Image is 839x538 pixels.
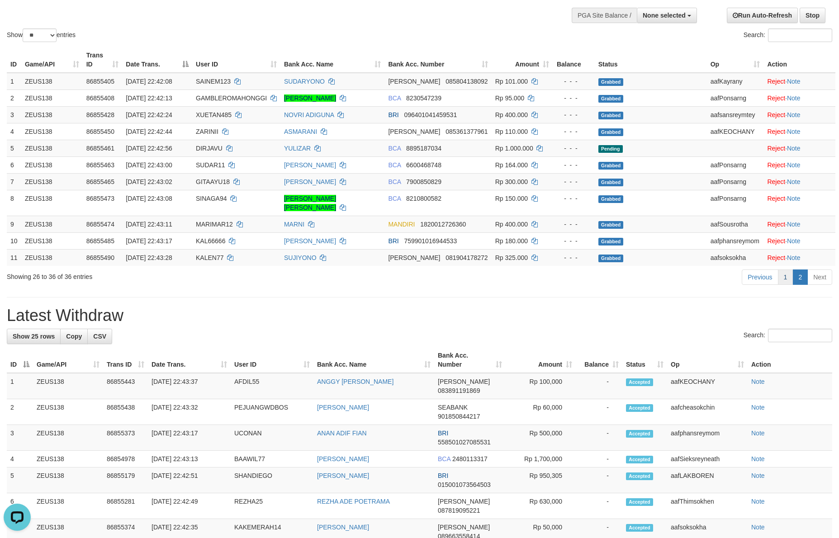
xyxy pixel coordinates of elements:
[196,111,232,118] span: XUETAN485
[787,94,801,102] a: Note
[556,194,591,203] div: - - -
[231,373,313,399] td: AFDIL55
[103,399,148,425] td: 86855438
[21,156,83,173] td: ZEUS138
[86,221,114,228] span: 86855474
[767,161,785,169] a: Reject
[556,160,591,170] div: - - -
[792,269,808,285] a: 2
[317,498,390,505] a: REZHA ADE POETRAMA
[598,221,624,229] span: Grabbed
[787,221,801,228] a: Note
[751,524,765,531] a: Note
[495,145,533,152] span: Rp 1.000.000
[744,28,832,42] label: Search:
[751,404,765,411] a: Note
[495,111,528,118] span: Rp 400.000
[495,195,528,202] span: Rp 150.000
[576,373,622,399] td: -
[126,145,172,152] span: [DATE] 22:42:56
[767,254,785,261] a: Reject
[763,232,835,249] td: ·
[7,216,21,232] td: 9
[763,106,835,123] td: ·
[787,161,801,169] a: Note
[388,78,440,85] span: [PERSON_NAME]
[556,144,591,153] div: - - -
[231,425,313,451] td: UCONAN
[768,329,832,342] input: Search:
[778,269,793,285] a: 1
[598,195,624,203] span: Grabbed
[438,481,491,488] span: Copy 015001073564503 to clipboard
[7,190,21,216] td: 8
[317,429,367,437] a: ANAN ADIF FIAN
[148,451,231,467] td: [DATE] 22:43:13
[438,472,448,479] span: BRI
[103,467,148,493] td: 86855179
[767,195,785,202] a: Reject
[33,451,103,467] td: ZEUS138
[506,347,576,373] th: Amount: activate to sort column ascending
[33,425,103,451] td: ZEUS138
[751,498,765,505] a: Note
[707,123,764,140] td: aafKEOCHANY
[787,128,801,135] a: Note
[103,451,148,467] td: 86854978
[33,373,103,399] td: ZEUS138
[800,8,825,23] a: Stop
[21,140,83,156] td: ZEUS138
[280,47,384,73] th: Bank Acc. Name: activate to sort column ascending
[767,111,785,118] a: Reject
[317,378,393,385] a: ANGGY [PERSON_NAME]
[86,94,114,102] span: 86855408
[707,73,764,90] td: aafKayrany
[707,173,764,190] td: aafPonsarng
[7,451,33,467] td: 4
[495,221,528,228] span: Rp 400.000
[7,493,33,519] td: 6
[87,329,112,344] a: CSV
[21,249,83,266] td: ZEUS138
[707,90,764,106] td: aafPonsarng
[86,178,114,185] span: 86855465
[83,47,123,73] th: Trans ID: activate to sort column ascending
[572,8,637,23] div: PGA Site Balance /
[103,493,148,519] td: 86855281
[21,190,83,216] td: ZEUS138
[317,455,369,462] a: [PERSON_NAME]
[707,47,764,73] th: Op: activate to sort column ascending
[7,90,21,106] td: 2
[438,498,490,505] span: [PERSON_NAME]
[576,399,622,425] td: -
[196,237,225,245] span: KAL66666
[438,429,448,437] span: BRI
[595,47,707,73] th: Status
[126,161,172,169] span: [DATE] 22:43:00
[434,347,506,373] th: Bank Acc. Number: activate to sort column ascending
[148,425,231,451] td: [DATE] 22:43:17
[86,78,114,85] span: 86855405
[388,254,440,261] span: [PERSON_NAME]
[556,253,591,262] div: - - -
[637,8,697,23] button: None selected
[787,178,801,185] a: Note
[598,255,624,262] span: Grabbed
[763,216,835,232] td: ·
[7,28,76,42] label: Show entries
[667,347,748,373] th: Op: activate to sort column ascending
[576,451,622,467] td: -
[751,429,765,437] a: Note
[556,77,591,86] div: - - -
[767,78,785,85] a: Reject
[643,12,686,19] span: None selected
[7,232,21,249] td: 10
[406,145,441,152] span: Copy 8895187034 to clipboard
[7,123,21,140] td: 4
[21,232,83,249] td: ZEUS138
[406,195,441,202] span: Copy 8210800582 to clipboard
[21,216,83,232] td: ZEUS138
[284,178,336,185] a: [PERSON_NAME]
[148,493,231,519] td: [DATE] 22:42:49
[626,498,653,506] span: Accepted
